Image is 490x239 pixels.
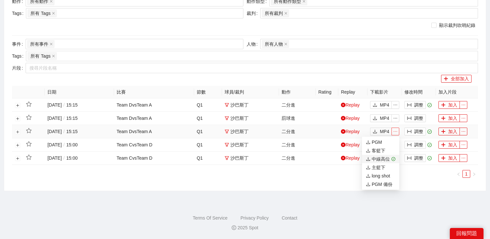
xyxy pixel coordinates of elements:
span: ellipsis [460,103,467,107]
span: filter [225,156,229,160]
a: Replay [341,116,360,121]
button: ellipsis [391,128,399,135]
th: 節數 [194,86,222,98]
button: 展開行 [15,116,20,121]
span: play-circle [341,156,345,160]
span: / [62,116,66,121]
td: 二分進 [279,125,316,138]
span: ellipsis [460,156,467,160]
button: column-width調整 [404,141,426,149]
span: MP4 [380,115,389,122]
span: star [26,101,32,107]
td: 沙巴斯丁 [222,98,279,112]
span: 所有 Tags [30,10,50,17]
label: Tags [12,8,26,18]
button: ellipsis [460,128,467,135]
a: Terms Of Service [193,215,227,221]
li: 下一頁 [470,170,478,178]
span: check-circle [391,157,396,161]
button: plus全部加入 [441,75,472,83]
span: plus [441,116,446,121]
button: plus加入 [438,114,460,122]
th: 動作 [279,86,316,98]
div: 主籃下 [366,164,385,171]
li: 上一頁 [455,170,462,178]
span: close [284,12,287,15]
td: Team D vs Team A [114,112,194,125]
td: 罰球進 [279,112,316,125]
button: plus加入 [438,128,460,135]
span: filter [225,142,229,147]
span: copyright [232,225,236,230]
span: right [472,172,476,176]
span: check-circle [427,130,432,134]
span: ellipsis [460,116,467,120]
span: column-width [407,142,412,148]
a: Contact [282,215,297,221]
span: download [373,129,377,134]
span: star [26,115,32,120]
button: plus加入 [438,141,460,149]
button: ellipsis [460,141,467,149]
button: ellipsis [460,154,467,162]
div: 2025 Spot [5,224,485,231]
span: download [366,165,370,170]
label: Tags [12,51,26,61]
td: 沙巴斯丁 [222,138,279,152]
td: Q1 [194,152,222,165]
button: column-width調整 [404,128,426,135]
span: 所有 Tags [30,52,50,60]
th: 比賽 [114,86,194,98]
button: plus加入 [438,101,460,109]
button: 展開行 [15,103,20,108]
span: filter [225,116,229,120]
button: downloadMP4 [370,101,392,109]
label: 片段 [12,63,26,73]
span: close [52,12,55,15]
button: 展開行 [15,142,20,148]
td: 沙巴斯丁 [222,125,279,138]
span: plus [441,103,446,108]
div: PGM 備份 [366,181,392,188]
span: download [366,157,370,161]
span: column-width [407,103,412,108]
span: star [26,141,32,147]
span: close [284,42,287,46]
a: Replay [341,155,360,161]
td: Q1 [194,138,222,152]
div: 中線高位 [366,155,390,163]
td: 二分進 [279,98,316,112]
label: 事件 [12,39,26,49]
span: plus [441,142,446,148]
span: download [366,174,370,178]
span: plus [441,156,446,161]
span: / [62,155,66,161]
span: download [373,116,377,121]
div: 客籃下 [366,147,385,154]
a: 1 [463,170,470,177]
button: ellipsis [460,114,467,122]
span: left [457,172,461,176]
span: filter [225,103,229,107]
span: download [366,140,370,144]
td: Team D vs Team A [114,98,194,112]
span: MP4 [380,128,389,135]
div: [DATE] 15:00 [47,141,111,148]
a: Replay [341,102,360,108]
th: 加入片段 [436,86,478,98]
span: ellipsis [392,129,399,134]
button: ellipsis [391,101,399,109]
span: / [62,129,66,134]
span: column-width [407,156,412,161]
td: 二分進 [279,138,316,152]
span: / [62,142,66,147]
span: close [50,42,53,46]
span: play-circle [341,116,345,120]
button: ellipsis [460,101,467,109]
span: / [62,102,66,108]
a: Replay [341,142,360,147]
span: check-circle [427,143,432,147]
span: ellipsis [460,142,467,147]
button: downloadMP4 [370,128,392,135]
span: ellipsis [392,103,399,107]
